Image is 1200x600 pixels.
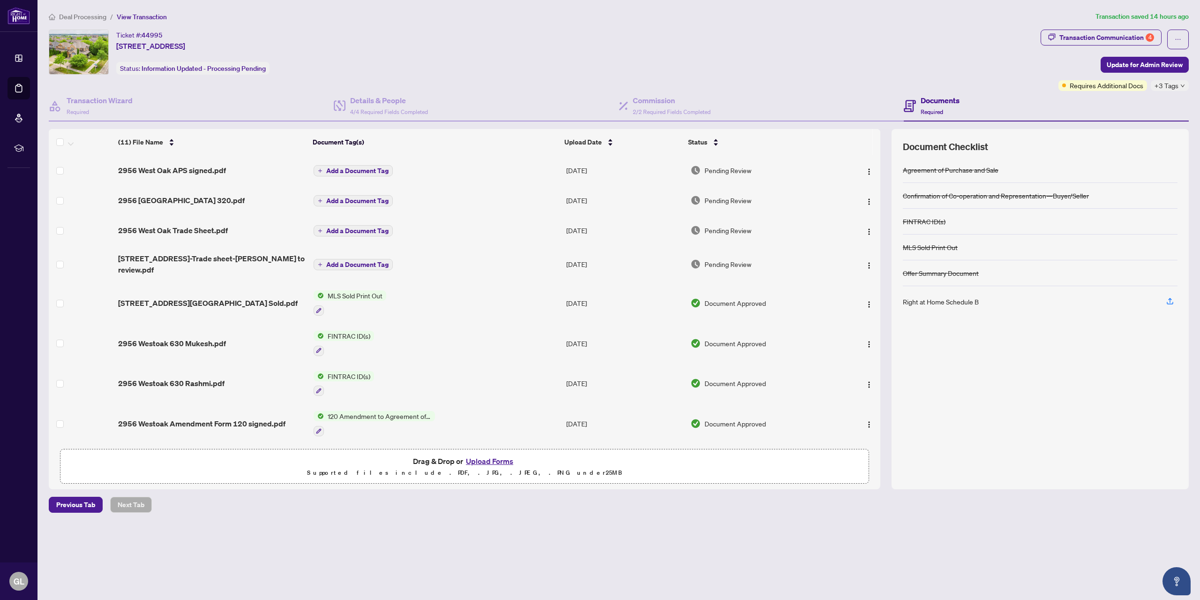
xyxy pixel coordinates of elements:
img: Logo [865,228,873,235]
span: plus [318,228,322,233]
span: Pending Review [705,225,751,235]
button: Add a Document Tag [314,259,393,270]
img: Document Status [690,378,701,388]
button: Open asap [1162,567,1191,595]
div: Agreement of Purchase and Sale [903,165,998,175]
span: Upload Date [564,137,602,147]
img: Status Icon [314,331,324,341]
div: Offer Summary Document [903,268,979,278]
h4: Details & People [350,95,428,106]
td: [DATE] [562,283,687,323]
span: 2956 [GEOGRAPHIC_DATA] 320.pdf [118,195,245,206]
td: [DATE] [562,215,687,245]
img: Logo [865,341,873,348]
img: logo [7,7,30,24]
div: Confirmation of Co-operation and Representation—Buyer/Seller [903,190,1089,201]
span: Drag & Drop orUpload FormsSupported files include .PDF, .JPG, .JPEG, .PNG under25MB [60,449,869,484]
div: Ticket #: [116,30,163,40]
span: Required [921,108,943,115]
span: Previous Tab [56,497,95,512]
span: Document Checklist [903,140,988,153]
button: Previous Tab [49,497,103,513]
td: [DATE] [562,155,687,185]
div: 4 [1146,33,1154,42]
th: Document Tag(s) [309,129,561,155]
th: Upload Date [561,129,684,155]
img: Document Status [690,225,701,235]
span: [STREET_ADDRESS][GEOGRAPHIC_DATA] Sold.pdf [118,297,298,309]
span: Add a Document Tag [326,197,389,204]
span: 2956 Westoak 630 Mukesh.pdf [118,338,226,349]
div: Status: [116,62,270,75]
li: / [110,11,113,22]
td: [DATE] [562,444,687,484]
img: Status Icon [314,371,324,381]
button: Status IconFINTRAC ID(s) [314,371,374,396]
img: Status Icon [314,411,324,421]
div: Right at Home Schedule B [903,296,979,307]
button: Status Icon120 Amendment to Agreement of Purchase and Sale [314,411,435,436]
td: [DATE] [562,185,687,215]
button: Add a Document Tag [314,258,393,271]
span: 2956 West Oak APS signed.pdf [118,165,226,176]
span: Status [688,137,707,147]
span: ellipsis [1175,36,1181,43]
button: Logo [862,193,877,208]
span: Document Approved [705,378,766,388]
span: plus [318,198,322,203]
span: View Transaction [117,13,167,21]
button: Logo [862,296,877,311]
button: Add a Document Tag [314,225,393,236]
span: +3 Tags [1155,80,1178,91]
div: Transaction Communication [1059,30,1154,45]
img: Document Status [690,298,701,308]
button: Add a Document Tag [314,165,393,177]
button: Add a Document Tag [314,195,393,206]
th: (11) File Name [114,129,309,155]
h4: Documents [921,95,960,106]
span: Pending Review [705,259,751,269]
div: FINTRAC ID(s) [903,216,945,227]
td: [DATE] [562,323,687,364]
img: Document Status [690,165,701,175]
span: FINTRAC ID(s) [324,371,374,381]
button: Logo [862,223,877,238]
button: Add a Document Tag [314,165,393,176]
img: Document Status [690,259,701,269]
img: Logo [865,262,873,269]
span: Add a Document Tag [326,261,389,268]
p: Supported files include .PDF, .JPG, .JPEG, .PNG under 25 MB [66,467,863,478]
span: Add a Document Tag [326,167,389,174]
td: [DATE] [562,245,687,283]
button: Logo [862,376,877,391]
button: Logo [862,257,877,272]
span: 4/4 Required Fields Completed [350,108,428,115]
button: Next Tab [110,497,152,513]
span: GL [14,575,24,588]
span: Drag & Drop or [413,455,516,467]
span: Pending Review [705,195,751,205]
button: Status IconMLS Sold Print Out [314,290,386,316]
img: Document Status [690,195,701,205]
span: [STREET_ADDRESS]-Trade sheet-[PERSON_NAME] to review.pdf [118,253,306,275]
span: Deal Processing [59,13,106,21]
span: Requires Additional Docs [1070,80,1143,91]
span: 44995 [142,31,163,39]
span: (11) File Name [118,137,163,147]
img: Logo [865,421,873,428]
span: Pending Review [705,165,751,175]
span: plus [318,168,322,173]
span: 2956 West Oak Trade Sheet.pdf [118,225,228,236]
span: Update for Admin Review [1107,57,1183,72]
img: Logo [865,381,873,388]
span: Add a Document Tag [326,228,389,234]
button: Status IconFINTRAC ID(s) [314,331,374,356]
button: Upload Forms [463,455,516,467]
span: plus [318,262,322,267]
span: Document Approved [705,418,766,429]
button: Transaction Communication4 [1041,30,1162,46]
span: Document Approved [705,298,766,308]
span: home [49,14,55,20]
article: Transaction saved 14 hours ago [1095,11,1189,22]
img: Status Icon [314,290,324,301]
